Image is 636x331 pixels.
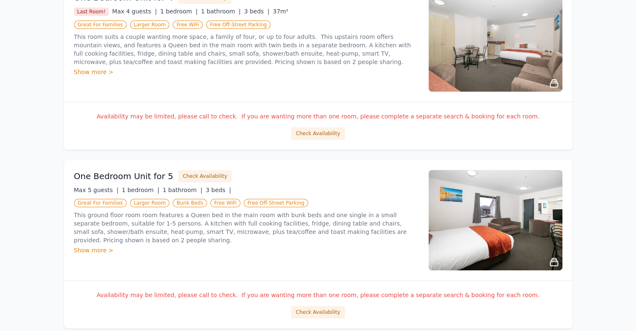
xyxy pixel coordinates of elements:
[206,21,271,29] span: Free Off-Street Parking
[160,8,198,15] span: 1 bedroom |
[74,187,119,193] span: Max 5 guests |
[291,127,345,140] button: Check Availability
[122,187,159,193] span: 1 bedroom |
[74,68,419,76] div: Show more >
[74,33,419,66] p: This room suits a couple wanting more space, a family of four, or up to four adults. This upstair...
[163,187,202,193] span: 1 bathroom |
[130,199,170,207] span: Larger Room
[210,199,240,207] span: Free WiFi
[74,21,127,29] span: Great For Families
[178,170,232,182] button: Check Availability
[74,170,174,182] h3: One Bedroom Unit for 5
[201,8,241,15] span: 1 bathroom |
[273,8,288,15] span: 37m²
[244,8,270,15] span: 3 beds |
[173,21,203,29] span: Free WiFi
[244,199,308,207] span: Free Off-Street Parking
[74,199,127,207] span: Great For Families
[74,211,419,244] p: This ground floor room room features a Queen bed in the main room with bunk beds and one single i...
[173,199,207,207] span: Bunk Beds
[291,306,345,318] button: Check Availability
[112,8,157,15] span: Max 4 guests |
[74,8,109,16] span: Last Room!
[130,21,170,29] span: Larger Room
[74,112,562,121] p: Availability may be limited, please call to check. If you are wanting more than one room, please ...
[74,246,419,254] div: Show more >
[74,291,562,299] p: Availability may be limited, please call to check. If you are wanting more than one room, please ...
[206,187,231,193] span: 3 beds |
